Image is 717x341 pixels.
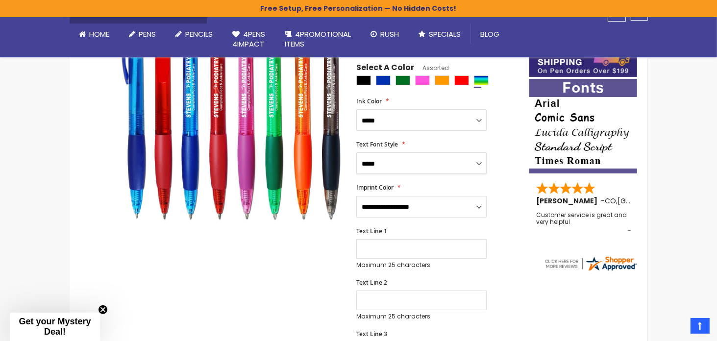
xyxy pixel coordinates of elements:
[120,24,166,45] a: Pens
[691,318,710,334] a: Top
[356,97,382,105] span: Ink Color
[356,140,398,148] span: Text Font Style
[471,24,510,45] a: Blog
[70,24,120,45] a: Home
[356,75,371,85] div: Black
[435,75,449,85] div: Orange
[409,24,471,45] a: Specials
[481,29,500,39] span: Blog
[618,196,690,206] span: [GEOGRAPHIC_DATA]
[356,183,394,192] span: Imprint Color
[536,212,631,233] div: Customer service is great and very helpful
[601,196,690,206] span: - ,
[415,75,430,85] div: Pink
[361,24,409,45] a: Rush
[10,313,100,341] div: Get your Mystery Deal!Close teaser
[376,75,391,85] div: Blue
[544,266,638,274] a: 4pens.com certificate URL
[233,29,266,49] span: 4Pens 4impact
[429,29,461,39] span: Specials
[166,24,223,45] a: Pencils
[139,29,156,39] span: Pens
[356,261,487,269] p: Maximum 25 characters
[356,227,387,235] span: Text Line 1
[529,42,637,77] img: Free shipping on orders over $199
[529,79,637,173] img: font-personalization-examples
[396,75,410,85] div: Green
[90,29,110,39] span: Home
[19,317,91,337] span: Get your Mystery Deal!
[474,75,489,85] div: Assorted
[98,305,108,315] button: Close teaser
[356,313,487,320] p: Maximum 25 characters
[536,196,601,206] span: [PERSON_NAME]
[414,64,449,72] span: Assorted
[223,24,275,55] a: 4Pens4impact
[275,24,361,55] a: 4PROMOTIONALITEMS
[454,75,469,85] div: Red
[605,196,616,206] span: CO
[356,278,387,287] span: Text Line 2
[356,62,414,75] span: Select A Color
[186,29,213,39] span: Pencils
[356,330,387,338] span: Text Line 3
[381,29,399,39] span: Rush
[285,29,351,49] span: 4PROMOTIONAL ITEMS
[544,255,638,272] img: 4pens.com widget logo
